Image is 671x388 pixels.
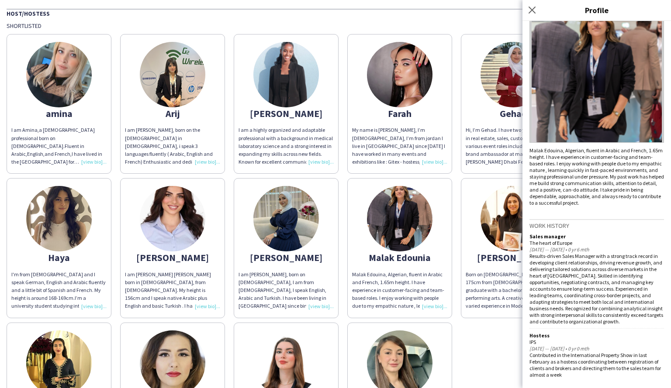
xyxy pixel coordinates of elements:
img: Crew avatar or photo [529,12,664,143]
div: Hostess [529,332,664,339]
img: thumb-63df1aa8-f0f5-4bdc-b023-80a757643b7f.jpg [140,42,205,107]
div: Haya [11,254,107,261]
div: IPS [529,339,664,345]
img: thumb-679e24b381642.jpeg [481,42,546,107]
div: Sales manager [529,233,664,240]
div: Farah [352,110,447,117]
div: Malak Edounia [352,254,447,261]
img: thumb-671fe43eac851.jpg [140,186,205,251]
img: thumb-67ab86d9c61f0.jpeg [481,186,546,251]
img: thumb-65a9f9a574b12.jpeg [367,42,432,107]
div: Contributed in the International Property Show in last February as a hostess coordinating between... [529,352,664,378]
div: My name is [PERSON_NAME], I’m [DEMOGRAPHIC_DATA], I’m from jordan I live in [GEOGRAPHIC_DATA] sin... [352,126,447,166]
div: [PERSON_NAME] [466,254,561,261]
img: thumb-0af68696-adf1-45a0-aa52-43bf41358c89.jpg [253,186,319,251]
img: thumb-68c325b6d7d80.png [367,186,432,251]
div: Malak Edouina, Algerian, fluent in Arabic and French, 1.65m height. I have experience in customer... [529,147,664,206]
h3: Work history [529,222,664,230]
div: I am Amina,a [DEMOGRAPHIC_DATA] professional born on [DEMOGRAPHIC_DATA].Fluent in Arabic,English,... [11,126,107,166]
div: I am [PERSON_NAME], born on [DEMOGRAPHIC_DATA], I am from [DEMOGRAPHIC_DATA], I speak English, Ar... [239,271,334,310]
div: Malak Edouina, Algerian, fluent in Arabic and French, 1.65m height. I have experience in customer... [352,271,447,310]
div: Gehad [466,110,561,117]
div: Shortlisted [7,22,664,30]
div: I am [PERSON_NAME] [PERSON_NAME] born in [DEMOGRAPHIC_DATA], from [DEMOGRAPHIC_DATA]. My height i... [125,271,220,310]
h3: Profile [522,4,671,16]
div: [PERSON_NAME] [239,110,334,117]
div: amina [11,110,107,117]
div: [PERSON_NAME] [239,254,334,261]
img: thumb-62b088e68088a.jpeg [26,186,92,251]
div: The heart of Europe [529,240,664,246]
div: Arij [125,110,220,117]
span: I'm from [DEMOGRAPHIC_DATA] and I speak German, English and Arabic fluently and a little bit of S... [11,271,106,302]
div: I am [PERSON_NAME], born on the [DEMOGRAPHIC_DATA] in [DEMOGRAPHIC_DATA], i speak 3 languages flu... [125,126,220,166]
div: Hi, I’m Gehad. I have two years’ experience in real estate, sales, customer service, and various ... [466,126,561,166]
div: I am a highly organized and adaptable professional with a background in medical laboratory scienc... [239,126,334,166]
div: [DATE] — [DATE] • 0 yr 6 mth [529,246,664,253]
div: [PERSON_NAME] [125,254,220,261]
img: thumb-670c46bad5a05.jpeg [26,42,92,107]
div: [DATE] — [DATE] • 0 yr 0 mth [529,345,664,352]
img: thumb-68c2b363eab57.png [253,42,319,107]
div: Results-driven Sales Manager with a strong track record in developing client relationships, drivi... [529,253,664,325]
div: Host/Hostess [7,9,664,17]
